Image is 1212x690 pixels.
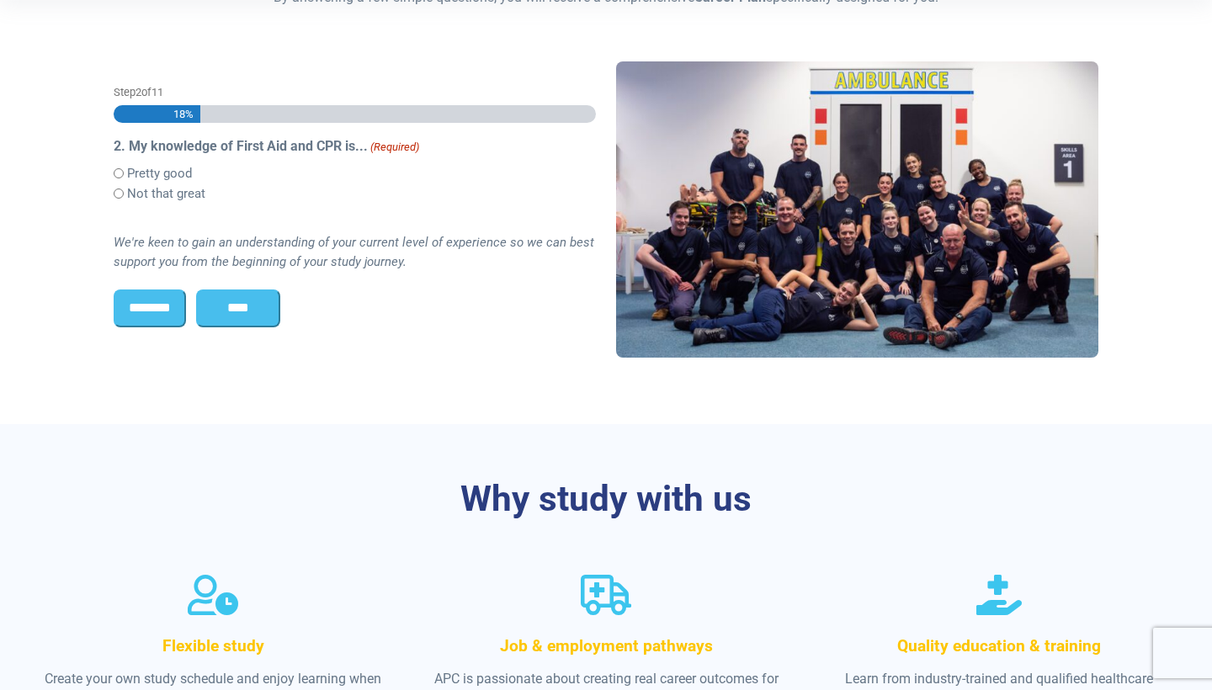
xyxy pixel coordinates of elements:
label: Pretty good [127,164,192,183]
h3: Why study with us [114,478,1098,521]
span: (Required) [369,139,420,156]
span: 2 [136,86,141,98]
label: Not that great [127,184,205,204]
span: Quality education & training [897,636,1101,655]
span: 11 [151,86,163,98]
span: 18% [172,105,194,123]
i: We're keen to gain an understanding of your current level of experience so we can best support yo... [114,235,594,269]
span: Job & employment pathways [500,636,713,655]
span: Flexible study [162,636,264,655]
p: Step of [114,84,596,100]
legend: 2. My knowledge of First Aid and CPR is... [114,136,596,157]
